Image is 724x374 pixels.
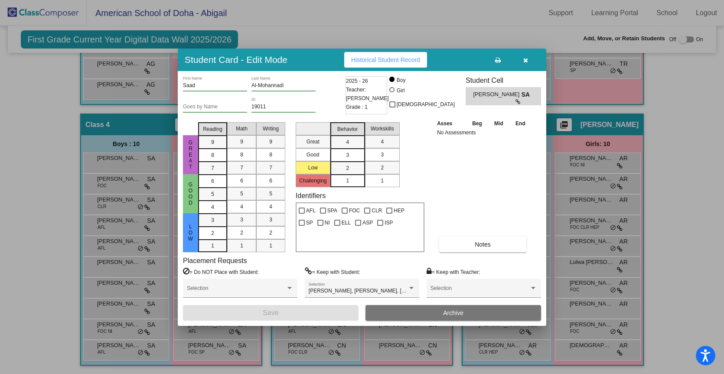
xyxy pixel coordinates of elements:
span: 6 [240,177,243,185]
span: 4 [381,138,384,146]
span: 9 [240,138,243,146]
span: Low [187,224,195,242]
input: goes by name [183,104,247,110]
span: 3 [269,216,272,224]
span: 2 [240,229,243,237]
button: Archive [365,305,541,321]
span: 8 [269,151,272,159]
span: Save [263,309,278,316]
span: Archive [443,309,463,316]
span: Historical Student Record [351,56,420,63]
span: 2 [211,229,214,237]
span: 1 [211,242,214,250]
span: 1 [269,242,272,250]
span: 2 [381,164,384,172]
span: SP [306,218,313,228]
span: 5 [269,190,272,198]
span: 4 [269,203,272,211]
span: 3 [381,151,384,159]
span: 9 [211,138,214,146]
span: FOC [349,205,360,216]
button: Notes [439,237,526,252]
th: Beg [466,119,489,128]
span: Great [187,140,195,170]
span: Behavior [337,125,358,133]
span: 2 [269,229,272,237]
span: CLR [372,205,382,216]
th: Mid [488,119,509,128]
span: Math [236,125,248,133]
span: ASP [362,218,373,228]
span: HEP [394,205,404,216]
span: 2025 - 26 [346,77,368,85]
div: Girl [396,87,405,94]
span: 2 [346,164,349,172]
span: ELL [342,218,351,228]
td: No Assessments [435,128,532,137]
span: Workskills [371,125,394,133]
h3: Student Card - Edit Mode [185,54,287,65]
span: 4 [240,203,243,211]
button: Historical Student Record [344,52,427,68]
span: [DEMOGRAPHIC_DATA] [397,99,455,110]
span: 3 [240,216,243,224]
span: 3 [211,216,214,224]
span: 8 [240,151,243,159]
span: 1 [346,177,349,185]
span: 3 [346,151,349,159]
span: 5 [240,190,243,198]
span: [PERSON_NAME] [473,90,521,99]
span: 4 [211,203,214,211]
h3: Student Cell [466,76,541,85]
span: SA [522,90,534,99]
span: Grade : 1 [346,103,368,111]
span: 6 [211,177,214,185]
button: Save [183,305,359,321]
span: 9 [269,138,272,146]
span: 5 [211,190,214,198]
span: 7 [269,164,272,172]
span: Teacher: [PERSON_NAME] [346,85,389,103]
span: 7 [211,164,214,172]
th: Asses [435,119,466,128]
span: Good [187,182,195,206]
span: NI [325,218,330,228]
span: [PERSON_NAME], [PERSON_NAME], [PERSON_NAME] [309,288,443,294]
span: 8 [211,151,214,159]
label: = Keep with Teacher: [427,267,480,276]
input: Enter ID [251,104,316,110]
span: Writing [263,125,279,133]
div: Boy [396,76,406,84]
label: Placement Requests [183,257,247,265]
span: SPA [327,205,337,216]
span: 1 [381,177,384,185]
span: 7 [240,164,243,172]
label: = Do NOT Place with Student: [183,267,259,276]
label: = Keep with Student: [305,267,360,276]
span: AFL [306,205,316,216]
span: Reading [203,125,222,133]
span: 4 [346,138,349,146]
span: 1 [240,242,243,250]
span: Notes [475,241,491,248]
th: End [509,119,532,128]
label: Identifiers [296,192,326,200]
span: 6 [269,177,272,185]
span: ISP [385,218,393,228]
